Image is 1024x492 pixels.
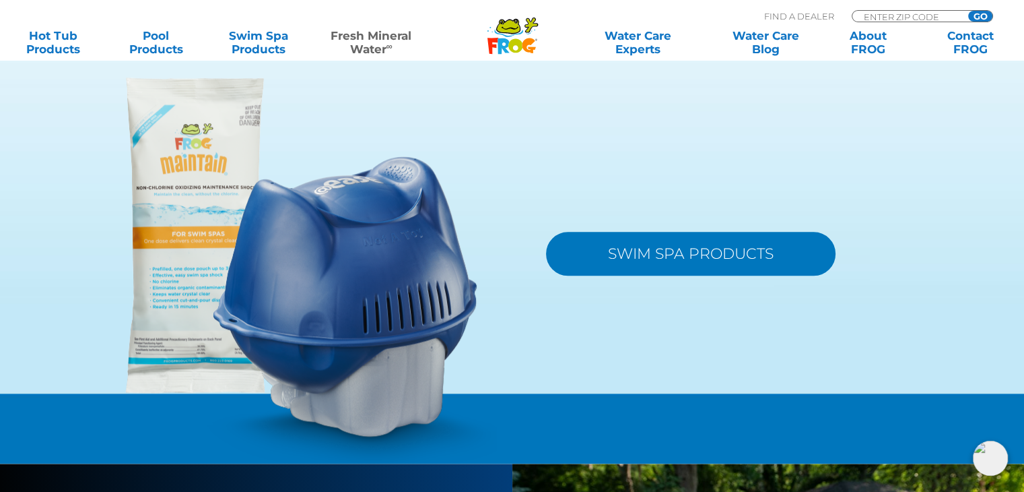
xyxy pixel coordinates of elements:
img: FMW-swim-spa-product-bottom [125,78,497,464]
a: Fresh MineralWater∞ [321,29,421,56]
a: ContactFROG [931,29,1011,56]
a: Water CareBlog [726,29,805,56]
a: PoolProducts [116,29,195,56]
sup: ∞ [386,41,392,51]
input: Zip Code Form [862,11,953,22]
p: Find A Dealer [764,10,834,22]
a: Hot TubProducts [13,29,93,56]
input: GO [968,11,992,22]
a: Water CareExperts [573,29,703,56]
a: AboutFROG [828,29,908,56]
img: openIcon [973,441,1008,476]
a: SWIM SPA PRODUCTS [546,232,835,276]
a: Swim SpaProducts [219,29,298,56]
